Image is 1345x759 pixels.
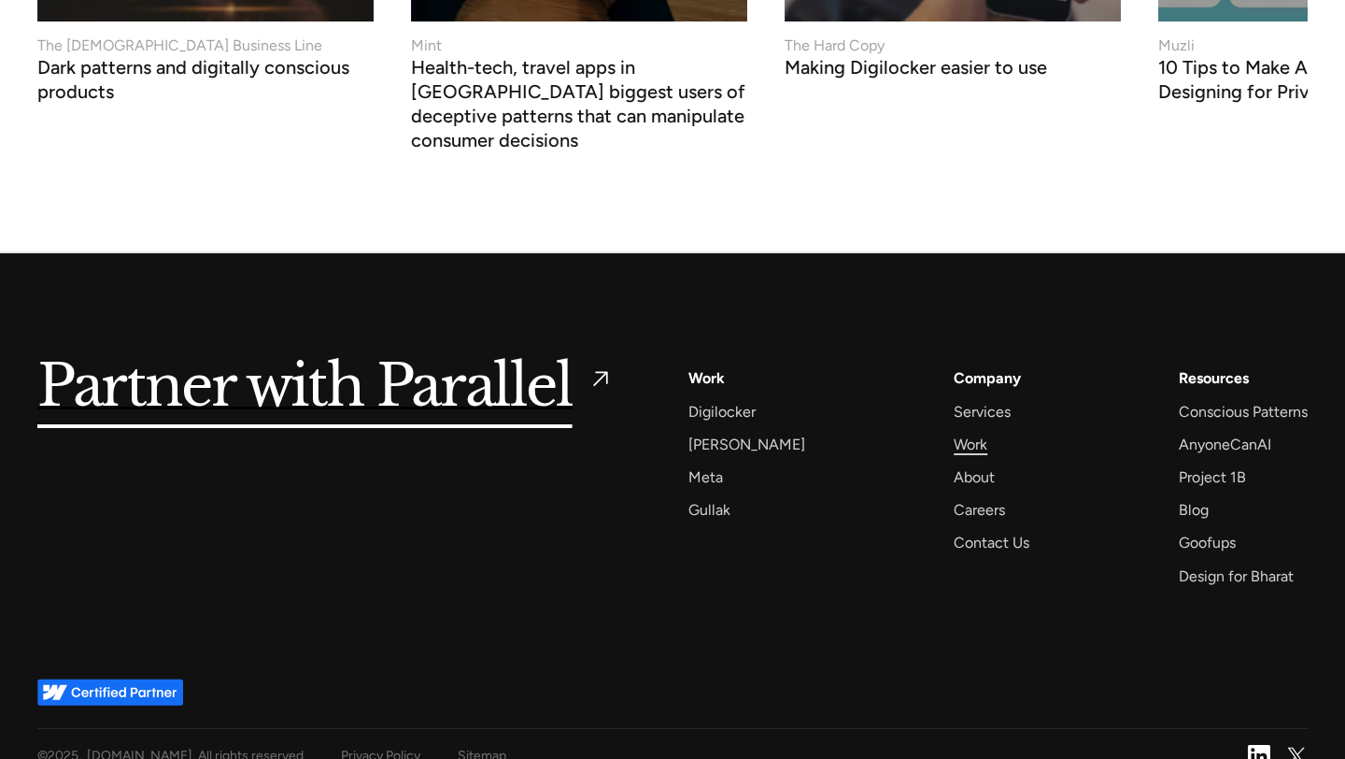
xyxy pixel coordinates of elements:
a: AnyoneCanAI [1179,432,1271,457]
div: Muzli [1158,35,1195,57]
a: About [954,465,995,490]
a: Goofups [1179,530,1236,555]
a: Gullak [688,497,730,523]
a: Partner with Parallel [37,365,614,408]
h3: Dark patterns and digitally conscious products [37,61,374,104]
a: Design for Bharat [1179,564,1294,589]
a: Work [688,365,725,391]
div: The [DEMOGRAPHIC_DATA] Business Line [37,35,322,57]
div: The Hard Copy [785,35,885,57]
a: Digilocker [688,399,756,424]
h5: Partner with Parallel [37,365,573,408]
a: Meta [688,465,723,490]
a: [PERSON_NAME] [688,432,805,457]
h3: Making Digilocker easier to use [785,61,1047,79]
h3: Health-tech, travel apps in [GEOGRAPHIC_DATA] biggest users of deceptive patterns that can manipu... [411,61,747,152]
a: Company [954,365,1021,391]
a: Careers [954,497,1005,523]
a: Contact Us [954,530,1029,555]
a: Services [954,399,1011,424]
a: Project 1B [1179,465,1246,490]
a: Blog [1179,497,1209,523]
a: Work [954,432,987,457]
div: Mint [411,35,442,57]
div: Resources [1179,365,1249,391]
a: Conscious Patterns [1179,399,1308,424]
